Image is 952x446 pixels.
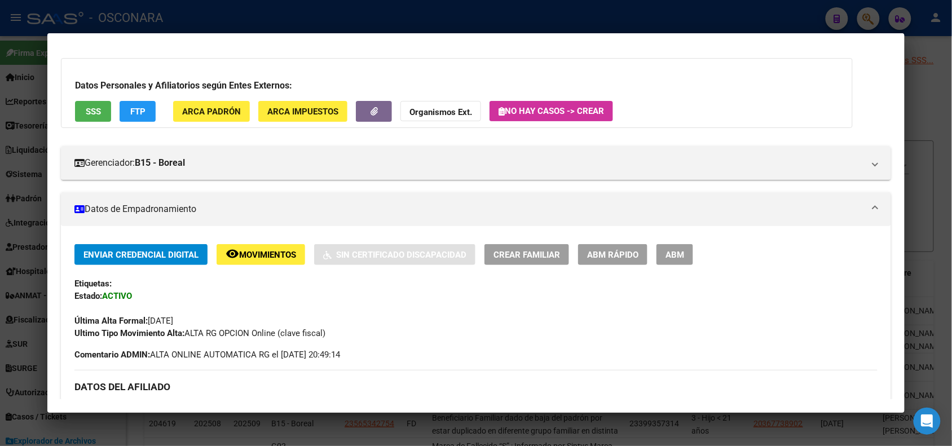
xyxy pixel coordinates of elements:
[409,107,472,117] strong: Organismos Ext.
[182,107,241,117] span: ARCA Padrón
[61,192,891,226] mat-expansion-panel-header: Datos de Empadronamiento
[86,107,101,117] span: SSS
[587,250,638,260] span: ABM Rápido
[578,244,647,265] button: ABM Rápido
[74,156,863,170] mat-panel-title: Gerenciador:
[74,328,325,338] span: ALTA RG OPCION Online (clave fiscal)
[493,250,560,260] span: Crear Familiar
[74,381,877,393] h3: DATOS DEL AFILIADO
[74,348,340,361] span: ALTA ONLINE AUTOMATICA RG el [DATE] 20:49:14
[314,244,475,265] button: Sin Certificado Discapacidad
[74,316,148,326] strong: Última Alta Formal:
[120,101,156,122] button: FTP
[226,247,239,260] mat-icon: remove_red_eye
[656,244,693,265] button: ABM
[267,107,338,117] span: ARCA Impuestos
[74,279,112,289] strong: Etiquetas:
[75,79,839,92] h3: Datos Personales y Afiliatorios según Entes Externos:
[665,250,684,260] span: ABM
[336,250,466,260] span: Sin Certificado Discapacidad
[61,146,891,180] mat-expansion-panel-header: Gerenciador:B15 - Boreal
[258,101,347,122] button: ARCA Impuestos
[400,101,481,122] button: Organismos Ext.
[74,244,208,265] button: Enviar Credencial Digital
[83,250,199,260] span: Enviar Credencial Digital
[484,244,569,265] button: Crear Familiar
[239,250,296,260] span: Movimientos
[490,101,613,121] button: No hay casos -> Crear
[217,244,305,265] button: Movimientos
[74,350,150,360] strong: Comentario ADMIN:
[74,328,184,338] strong: Ultimo Tipo Movimiento Alta:
[135,156,185,170] strong: B15 - Boreal
[499,106,604,116] span: No hay casos -> Crear
[74,202,863,216] mat-panel-title: Datos de Empadronamiento
[75,101,111,122] button: SSS
[74,291,102,301] strong: Estado:
[914,408,941,435] div: Open Intercom Messenger
[74,316,173,326] span: [DATE]
[173,101,250,122] button: ARCA Padrón
[130,107,146,117] span: FTP
[102,291,132,301] strong: ACTIVO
